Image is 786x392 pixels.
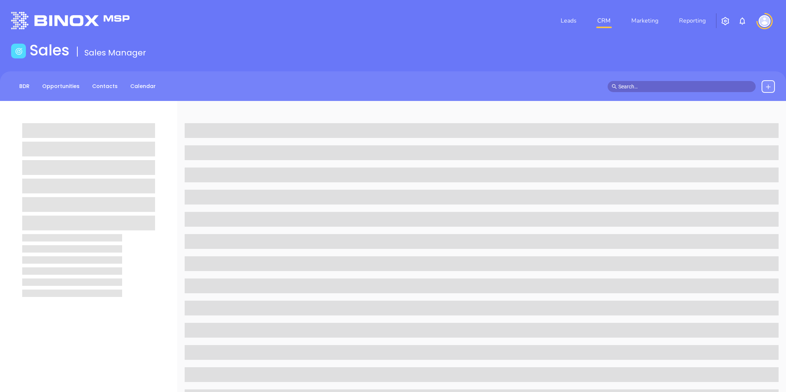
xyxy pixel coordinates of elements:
a: Reporting [676,13,709,28]
input: Search… [618,82,752,91]
a: CRM [594,13,614,28]
span: search [612,84,617,89]
a: Calendar [126,80,160,92]
img: iconNotification [738,17,747,26]
img: logo [11,12,130,29]
a: Leads [558,13,580,28]
img: user [759,15,770,27]
a: Marketing [628,13,661,28]
a: Contacts [88,80,122,92]
h1: Sales [30,41,70,59]
img: iconSetting [721,17,730,26]
a: BDR [15,80,34,92]
span: Sales Manager [84,47,146,58]
a: Opportunities [38,80,84,92]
